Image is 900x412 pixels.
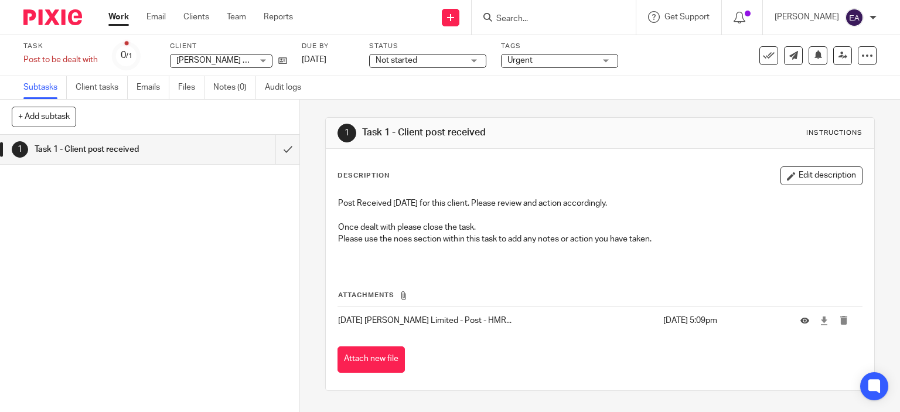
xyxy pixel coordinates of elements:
[338,222,862,233] p: Once dealt with please close the task.
[806,128,862,138] div: Instructions
[137,76,169,99] a: Emails
[76,76,128,99] a: Client tasks
[845,8,864,27] img: svg%3E
[12,141,28,158] div: 1
[376,56,417,64] span: Not started
[12,107,76,127] button: + Add subtask
[23,42,98,51] label: Task
[264,11,293,23] a: Reports
[146,11,166,23] a: Email
[337,171,390,181] p: Description
[126,53,132,59] small: /1
[227,11,246,23] a: Team
[302,56,326,64] span: [DATE]
[338,233,862,245] p: Please use the noes section within this task to add any notes or action you have taken.
[369,42,486,51] label: Status
[121,49,132,62] div: 0
[664,13,710,21] span: Get Support
[338,198,862,209] p: Post Received [DATE] for this client. Please review and action accordingly.
[780,166,862,185] button: Edit description
[337,124,356,142] div: 1
[362,127,625,139] h1: Task 1 - Client post received
[338,292,394,298] span: Attachments
[337,346,405,373] button: Attach new file
[663,315,783,326] p: [DATE] 5:09pm
[302,42,354,51] label: Due by
[507,56,533,64] span: Urgent
[23,54,98,66] div: Post to be dealt with
[23,76,67,99] a: Subtasks
[213,76,256,99] a: Notes (0)
[23,9,82,25] img: Pixie
[820,315,829,326] a: Download
[35,141,187,158] h1: Task 1 - Client post received
[176,56,377,64] span: [PERSON_NAME] Limited - Active proposal to strike off
[495,14,601,25] input: Search
[501,42,618,51] label: Tags
[338,315,657,326] p: [DATE] [PERSON_NAME] Limited - Post - HMR...
[170,42,287,51] label: Client
[108,11,129,23] a: Work
[265,76,310,99] a: Audit logs
[775,11,839,23] p: [PERSON_NAME]
[183,11,209,23] a: Clients
[178,76,204,99] a: Files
